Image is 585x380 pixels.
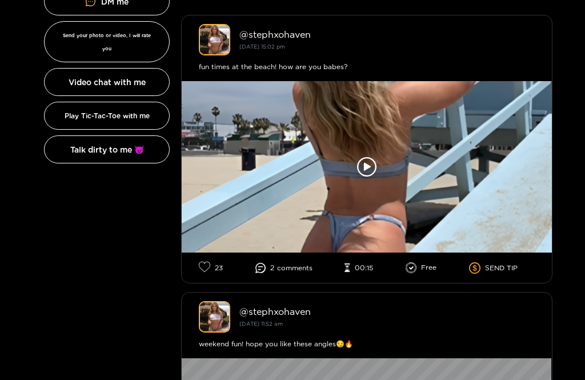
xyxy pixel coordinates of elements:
[199,338,535,350] div: weekend fun! hope you like these angles😏🔥
[199,61,535,73] div: fun times at the beach! how are you babes?
[239,321,283,327] small: [DATE] 11:52 am
[406,262,437,274] li: Free
[255,263,312,273] li: 2
[344,263,373,273] li: 00:15
[239,306,535,317] div: @ stephxohaven
[44,68,170,96] button: Video chat with me
[469,262,518,274] li: SEND TIP
[239,29,535,39] div: @ stephxohaven
[44,102,170,130] button: Play Tic-Tac-Toe with me
[44,21,170,62] button: Send your photo or video, I will rate you
[199,24,230,55] img: stephxohaven
[469,262,485,274] span: dollar
[277,264,312,272] span: comment s
[239,43,285,50] small: [DATE] 15:02 pm
[44,135,170,163] button: Talk dirty to me 😈
[199,261,223,274] li: 23
[199,301,230,333] img: stephxohaven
